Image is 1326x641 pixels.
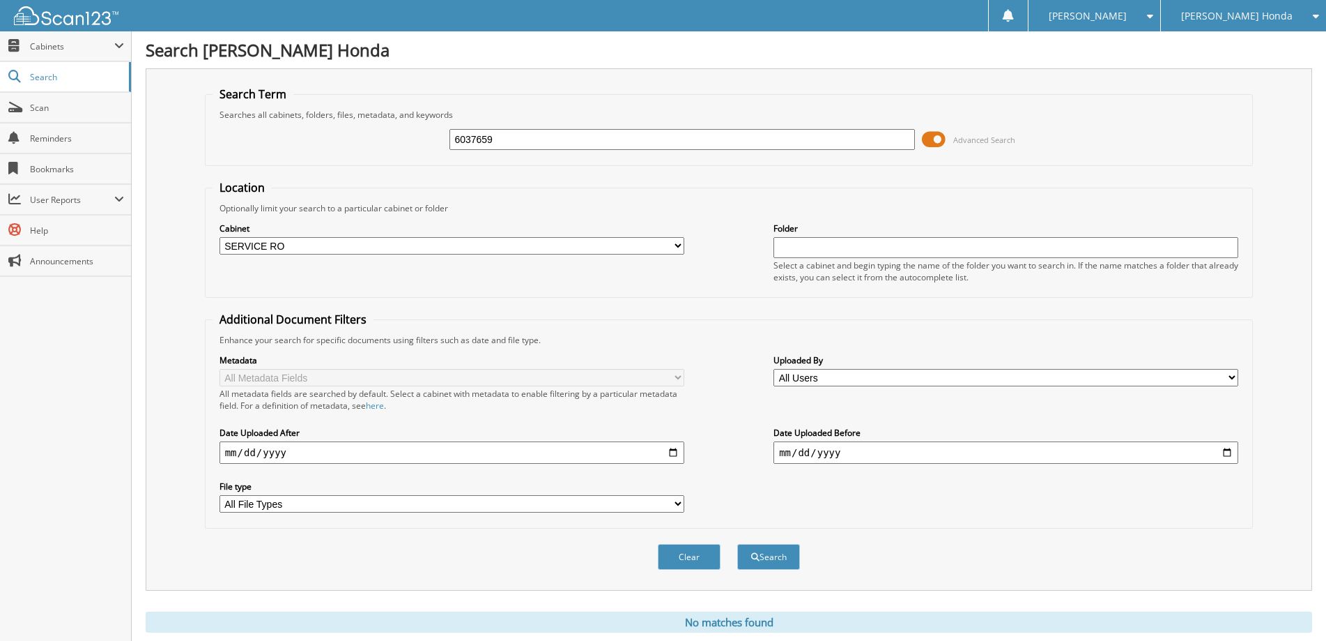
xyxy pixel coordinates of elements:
[146,38,1312,61] h1: Search [PERSON_NAME] Honda
[213,202,1246,214] div: Optionally limit your search to a particular cabinet or folder
[219,388,684,412] div: All metadata fields are searched by default. Select a cabinet with metadata to enable filtering b...
[219,223,684,234] label: Cabinet
[14,6,118,25] img: scan123-logo-white.svg
[213,334,1246,346] div: Enhance your search for specific documents using filters such as date and file type.
[737,544,800,570] button: Search
[773,223,1238,234] label: Folder
[1181,12,1293,20] span: [PERSON_NAME] Honda
[773,442,1238,464] input: end
[30,71,122,83] span: Search
[30,255,124,267] span: Announcements
[219,354,684,366] label: Metadata
[219,442,684,464] input: start
[213,180,272,195] legend: Location
[366,400,384,412] a: here
[213,312,373,327] legend: Additional Document Filters
[213,109,1246,121] div: Searches all cabinets, folders, files, metadata, and keywords
[773,354,1238,366] label: Uploaded By
[213,86,293,102] legend: Search Term
[219,427,684,439] label: Date Uploaded After
[773,427,1238,439] label: Date Uploaded Before
[658,544,720,570] button: Clear
[30,102,124,114] span: Scan
[30,225,124,236] span: Help
[953,135,1015,145] span: Advanced Search
[30,194,114,206] span: User Reports
[30,40,114,52] span: Cabinets
[219,481,684,492] label: File type
[146,612,1312,633] div: No matches found
[1049,12,1127,20] span: [PERSON_NAME]
[773,259,1238,283] div: Select a cabinet and begin typing the name of the folder you want to search in. If the name match...
[30,133,124,144] span: Reminders
[30,163,124,175] span: Bookmarks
